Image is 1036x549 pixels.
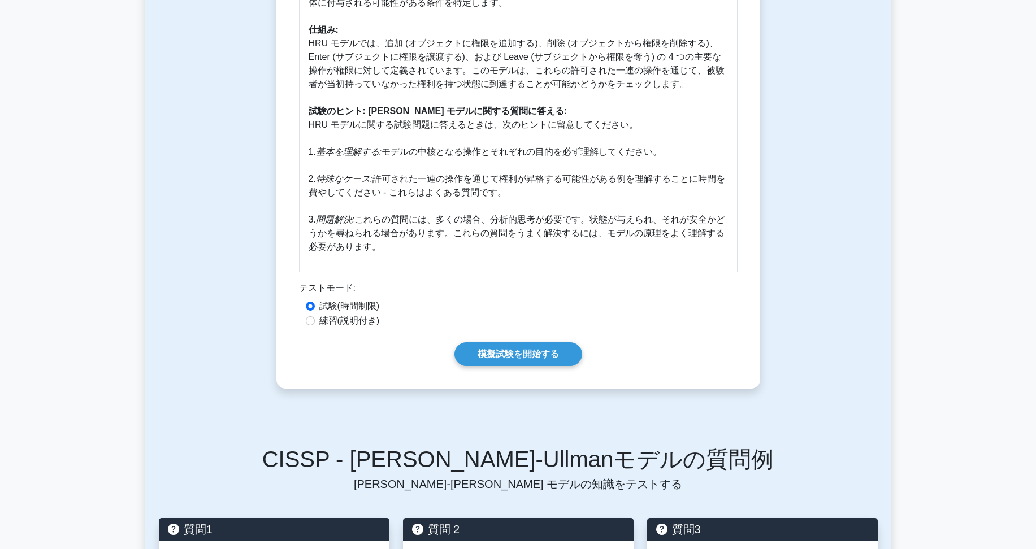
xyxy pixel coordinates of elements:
[428,523,460,535] font: 質問 2
[184,523,213,535] font: 質問1
[299,281,738,299] div: テストモード:
[309,25,339,34] b: 仕組み:
[309,106,567,116] b: 試験のヒント: [PERSON_NAME] モデルに関する質問に答える:
[159,446,878,473] h5: CISSP - [PERSON_NAME]-Ullmanモデルの質問例
[672,523,701,535] font: 質問3
[316,215,354,224] i: 問題解決:
[316,147,382,156] i: 基本を理解する:
[319,299,380,313] label: 試験(時間制限)
[454,342,582,366] a: 模擬試験を開始する
[316,174,372,184] i: 特殊なケース:
[319,314,380,328] label: 練習(説明付き)
[159,477,878,491] p: [PERSON_NAME]-[PERSON_NAME] モデルの知識をテストする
